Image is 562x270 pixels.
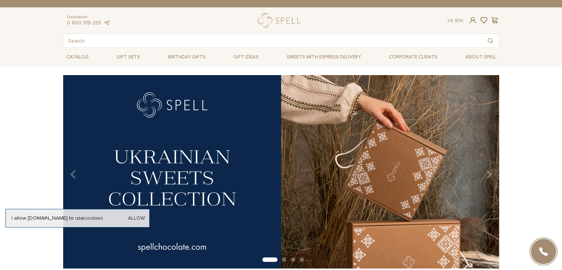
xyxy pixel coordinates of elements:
[291,257,295,262] button: Carousel Page 3
[300,257,304,262] button: Carousel Page 4
[64,34,482,47] input: Search
[386,51,440,63] a: Corporate clients
[455,17,456,24] span: |
[6,215,149,222] div: I allow [DOMAIN_NAME] to use
[67,20,101,26] a: 0 800 319 233
[282,257,286,262] button: Carousel Page 2
[231,51,262,63] span: Gift ideas
[63,257,499,263] div: Carousel Pagination
[128,215,145,222] a: Allow
[103,20,110,26] a: telegram
[67,15,110,20] span: Consultation:
[165,51,209,63] span: Birthday gifts
[447,17,463,24] div: En
[113,51,143,63] span: Gift sets
[284,51,364,63] a: Sweets with express delivery
[447,17,454,24] a: Ук
[258,13,304,28] a: logo
[63,51,92,63] span: Catalog
[84,215,103,221] a: cookies
[482,34,499,47] button: Search
[262,257,277,262] button: Carousel Page 1 (Current Slide)
[463,51,499,63] span: About Spell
